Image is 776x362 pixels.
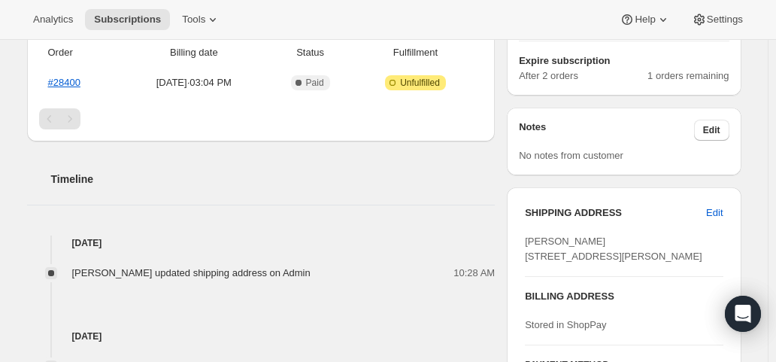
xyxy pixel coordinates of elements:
span: No notes from customer [519,150,623,161]
button: Subscriptions [85,9,170,30]
h2: Timeline [51,172,496,187]
button: Settings [683,9,752,30]
span: Edit [706,205,723,221]
button: Help [611,9,679,30]
span: After 2 orders [519,68,647,84]
span: Billing date [124,45,263,60]
h3: SHIPPING ADDRESS [525,205,706,221]
nav: Pagination [39,108,483,129]
span: Help [635,14,655,26]
th: Order [39,36,120,69]
div: Open Intercom Messenger [725,296,761,332]
span: Status [272,45,347,60]
a: #28400 [48,77,80,88]
h4: [DATE] [27,236,496,251]
span: Stored in ShopPay [525,319,606,330]
span: [DATE] · 03:04 PM [124,75,263,90]
h3: BILLING ADDRESS [525,289,723,304]
span: Analytics [33,14,73,26]
button: Edit [697,201,732,225]
span: [PERSON_NAME] [STREET_ADDRESS][PERSON_NAME] [525,236,702,262]
span: Subscriptions [94,14,161,26]
span: Tools [182,14,205,26]
h4: [DATE] [27,329,496,344]
span: Edit [703,124,720,136]
span: Fulfillment [357,45,474,60]
button: Tools [173,9,229,30]
span: [PERSON_NAME] updated shipping address on Admin [72,267,311,278]
h6: Expire subscription [519,53,729,68]
button: Analytics [24,9,82,30]
span: 1 orders remaining [647,68,729,84]
button: Edit [694,120,729,141]
span: Paid [306,77,324,89]
span: Settings [707,14,743,26]
h3: Notes [519,120,694,141]
span: 10:28 AM [453,266,495,281]
span: Unfulfilled [400,77,440,89]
